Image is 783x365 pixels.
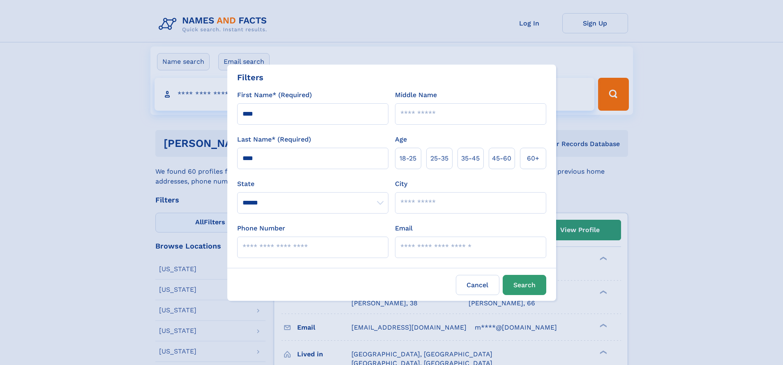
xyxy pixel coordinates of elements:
[461,153,480,163] span: 35‑45
[237,179,388,189] label: State
[237,90,312,100] label: First Name* (Required)
[237,223,285,233] label: Phone Number
[492,153,511,163] span: 45‑60
[237,71,263,84] div: Filters
[237,135,311,144] label: Last Name* (Required)
[430,153,448,163] span: 25‑35
[456,275,499,295] label: Cancel
[395,179,407,189] label: City
[527,153,539,163] span: 60+
[503,275,546,295] button: Search
[400,153,416,163] span: 18‑25
[395,90,437,100] label: Middle Name
[395,135,407,144] label: Age
[395,223,413,233] label: Email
